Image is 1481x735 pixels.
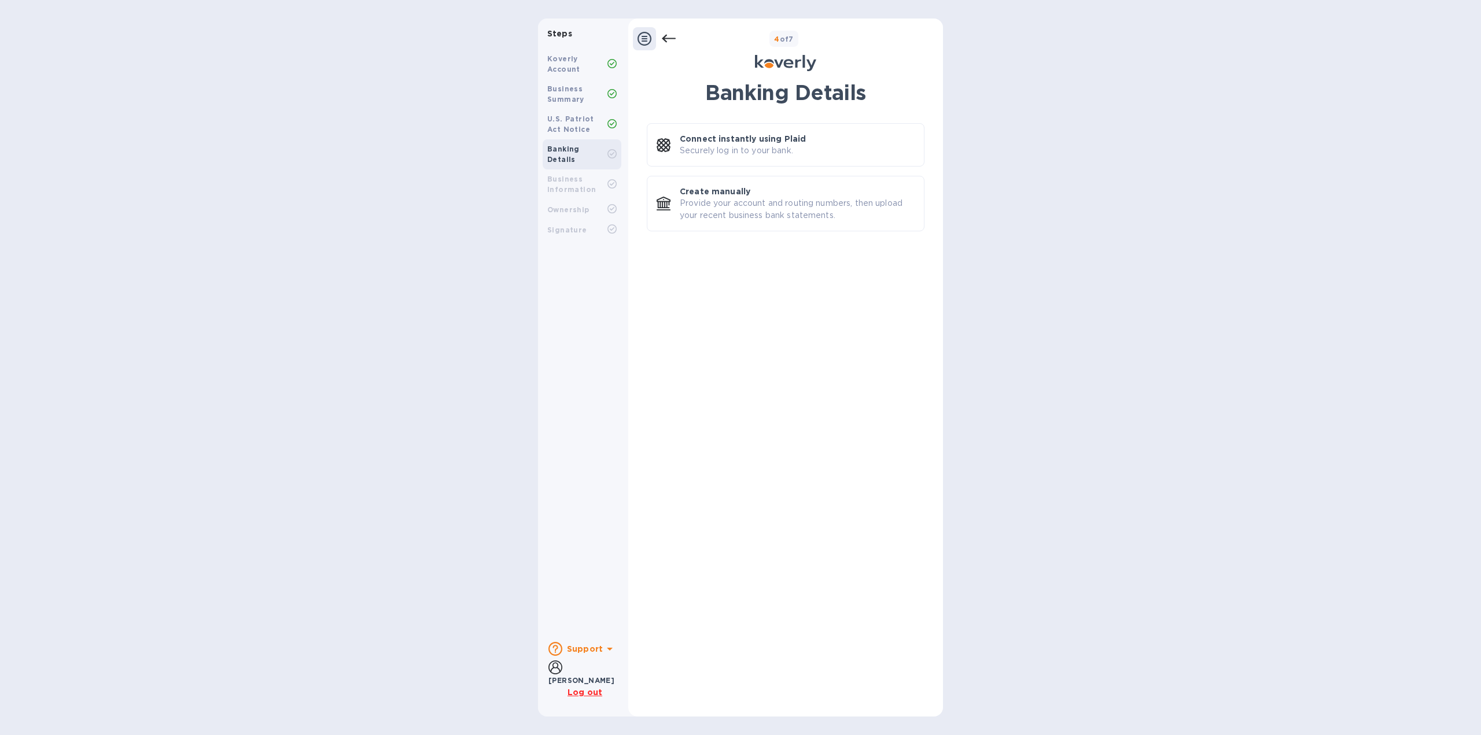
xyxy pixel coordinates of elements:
b: Koverly Account [547,54,580,73]
h1: Banking Details [647,80,924,105]
b: Steps [547,29,572,38]
b: of 7 [774,35,794,43]
p: Connect instantly using Plaid [680,133,806,145]
b: Signature [547,226,587,234]
button: Create manuallyProvide your account and routing numbers, then upload your recent business bank st... [647,176,924,231]
b: Business Information [547,175,596,194]
p: Provide your account and routing numbers, then upload your recent business bank statements. [680,197,915,221]
b: Support [567,644,603,653]
b: U.S. Patriot Act Notice [547,115,594,134]
b: Business Summary [547,84,584,104]
b: Banking Details [547,145,580,164]
b: Ownership [547,205,590,214]
button: Connect instantly using PlaidSecurely log in to your bank. [647,123,924,167]
p: Create manually [680,186,750,197]
u: Log out [568,688,602,697]
p: Securely log in to your bank. [680,145,793,157]
b: [PERSON_NAME] [548,676,614,685]
span: 4 [774,35,779,43]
